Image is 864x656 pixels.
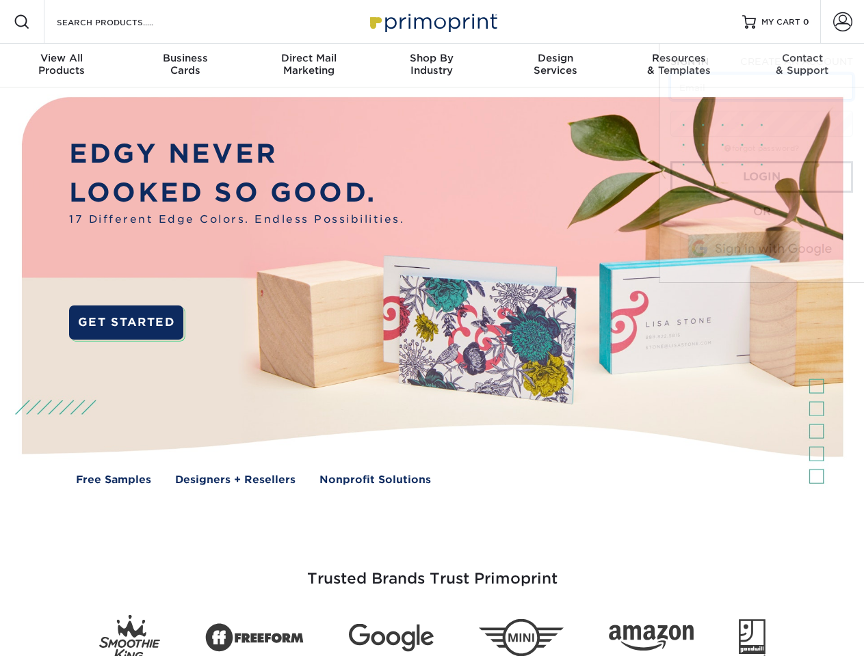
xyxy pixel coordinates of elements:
a: DesignServices [494,44,617,87]
div: & Templates [617,52,740,77]
div: Marketing [247,52,370,77]
input: Email [670,74,853,100]
a: BusinessCards [123,44,246,87]
a: Login [670,161,853,193]
span: CREATE AN ACCOUNT [740,56,853,67]
a: Resources& Templates [617,44,740,87]
iframe: Google Customer Reviews [3,614,116,651]
img: Goodwill [739,619,765,656]
a: GET STARTED [69,305,183,340]
img: Google [349,624,434,652]
span: MY CART [761,16,800,28]
div: Services [494,52,617,77]
a: forgot password? [724,144,799,153]
img: Amazon [609,625,694,651]
a: Designers + Resellers [175,472,296,488]
p: LOOKED SO GOOD. [69,174,404,213]
span: Resources [617,52,740,64]
div: OR [670,204,853,220]
h3: Trusted Brands Trust Primoprint [32,537,833,604]
span: SIGN IN [670,56,709,67]
img: Primoprint [364,7,501,36]
input: SEARCH PRODUCTS..... [55,14,189,30]
div: Industry [370,52,493,77]
a: Free Samples [76,472,151,488]
span: Business [123,52,246,64]
p: EDGY NEVER [69,135,404,174]
a: Nonprofit Solutions [319,472,431,488]
a: Direct MailMarketing [247,44,370,87]
span: Design [494,52,617,64]
span: 0 [803,17,809,27]
div: Cards [123,52,246,77]
span: Shop By [370,52,493,64]
span: 17 Different Edge Colors. Endless Possibilities. [69,212,404,228]
a: Shop ByIndustry [370,44,493,87]
span: Direct Mail [247,52,370,64]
